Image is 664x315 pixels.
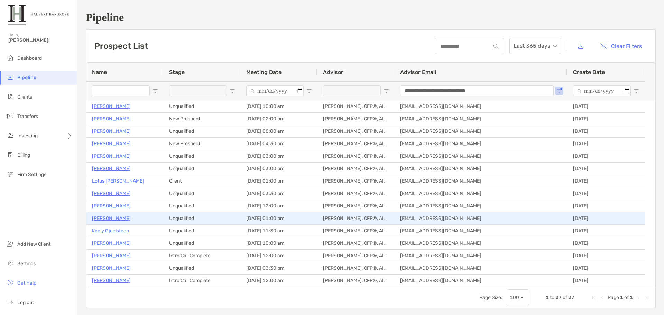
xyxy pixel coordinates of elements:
[317,125,395,137] div: [PERSON_NAME], CFP®, AIF®
[17,152,30,158] span: Billing
[395,125,568,137] div: [EMAIL_ADDRESS][DOMAIN_NAME]
[594,38,647,54] button: Clear Filters
[94,41,148,51] h3: Prospect List
[384,88,389,94] button: Open Filter Menu
[92,251,131,260] p: [PERSON_NAME]
[395,138,568,150] div: [EMAIL_ADDRESS][DOMAIN_NAME]
[164,262,241,274] div: Unqualified
[6,278,15,287] img: get-help icon
[17,133,38,139] span: Investing
[241,138,317,150] div: [DATE] 04:30 pm
[591,295,597,300] div: First Page
[164,200,241,212] div: Unqualified
[92,139,131,148] p: [PERSON_NAME]
[92,239,131,248] p: [PERSON_NAME]
[317,163,395,175] div: [PERSON_NAME], CFP®, AIF®
[568,225,645,237] div: [DATE]
[92,264,131,272] a: [PERSON_NAME]
[241,250,317,262] div: [DATE] 12:00 am
[6,54,15,62] img: dashboard icon
[246,85,304,96] input: Meeting Date Filter Input
[568,138,645,150] div: [DATE]
[317,138,395,150] div: [PERSON_NAME], CFP®, AIF®
[395,212,568,224] div: [EMAIL_ADDRESS][DOMAIN_NAME]
[306,88,312,94] button: Open Filter Menu
[624,295,629,300] span: of
[92,276,131,285] a: [PERSON_NAME]
[6,92,15,101] img: clients icon
[568,175,645,187] div: [DATE]
[241,212,317,224] div: [DATE] 01:00 pm
[164,163,241,175] div: Unqualified
[92,69,107,75] span: Name
[241,275,317,287] div: [DATE] 12:00 am
[608,295,619,300] span: Page
[17,241,50,247] span: Add New Client
[164,125,241,137] div: Unqualified
[6,112,15,120] img: transfers icon
[164,138,241,150] div: New Prospect
[92,114,131,123] a: [PERSON_NAME]
[6,150,15,159] img: billing icon
[317,175,395,187] div: [PERSON_NAME], CFP®, AIF®
[395,200,568,212] div: [EMAIL_ADDRESS][DOMAIN_NAME]
[568,212,645,224] div: [DATE]
[241,125,317,137] div: [DATE] 08:00 am
[92,226,129,235] a: Keely Gjeelsteen
[395,262,568,274] div: [EMAIL_ADDRESS][DOMAIN_NAME]
[164,113,241,125] div: New Prospect
[92,85,150,96] input: Name Filter Input
[92,164,131,173] a: [PERSON_NAME]
[241,187,317,200] div: [DATE] 03:30 pm
[568,200,645,212] div: [DATE]
[241,225,317,237] div: [DATE] 11:30 am
[634,88,639,94] button: Open Filter Menu
[644,295,649,300] div: Last Page
[241,150,317,162] div: [DATE] 03:00 pm
[17,261,36,267] span: Settings
[169,69,185,75] span: Stage
[599,295,605,300] div: Previous Page
[395,113,568,125] div: [EMAIL_ADDRESS][DOMAIN_NAME]
[620,295,623,300] span: 1
[6,73,15,81] img: pipeline icon
[568,100,645,112] div: [DATE]
[246,69,282,75] span: Meeting Date
[92,127,131,136] a: [PERSON_NAME]
[568,187,645,200] div: [DATE]
[230,88,235,94] button: Open Filter Menu
[395,150,568,162] div: [EMAIL_ADDRESS][DOMAIN_NAME]
[164,250,241,262] div: Intro Call Complete
[395,100,568,112] div: [EMAIL_ADDRESS][DOMAIN_NAME]
[568,163,645,175] div: [DATE]
[400,69,436,75] span: Advisor Email
[568,150,645,162] div: [DATE]
[241,237,317,249] div: [DATE] 10:00 am
[92,152,131,160] a: [PERSON_NAME]
[317,100,395,112] div: [PERSON_NAME], CFP®, AIF®
[6,131,15,139] img: investing icon
[8,37,73,43] span: [PERSON_NAME]!
[395,163,568,175] div: [EMAIL_ADDRESS][DOMAIN_NAME]
[514,38,557,54] span: Last 365 days
[86,11,656,24] h1: Pipeline
[636,295,641,300] div: Next Page
[6,259,15,267] img: settings icon
[17,172,46,177] span: Firm Settings
[395,187,568,200] div: [EMAIL_ADDRESS][DOMAIN_NAME]
[92,177,144,185] a: Lotus [PERSON_NAME]
[241,175,317,187] div: [DATE] 01:00 pm
[510,295,519,300] div: 100
[6,240,15,248] img: add_new_client icon
[17,113,38,119] span: Transfers
[6,298,15,306] img: logout icon
[507,289,529,306] div: Page Size
[546,295,549,300] span: 1
[92,102,131,111] a: [PERSON_NAME]
[395,275,568,287] div: [EMAIL_ADDRESS][DOMAIN_NAME]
